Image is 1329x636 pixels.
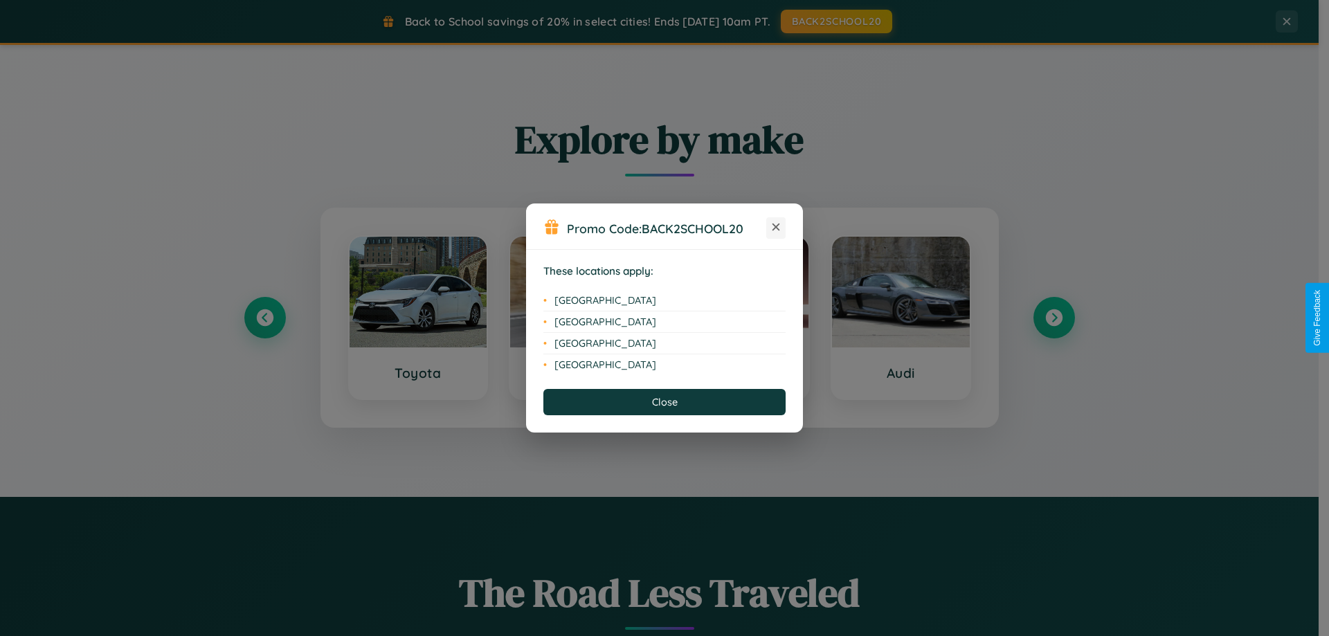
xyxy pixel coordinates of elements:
[543,264,653,278] strong: These locations apply:
[543,333,786,354] li: [GEOGRAPHIC_DATA]
[543,290,786,311] li: [GEOGRAPHIC_DATA]
[543,354,786,375] li: [GEOGRAPHIC_DATA]
[543,389,786,415] button: Close
[543,311,786,333] li: [GEOGRAPHIC_DATA]
[1312,290,1322,346] div: Give Feedback
[642,221,743,236] b: BACK2SCHOOL20
[567,221,766,236] h3: Promo Code:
